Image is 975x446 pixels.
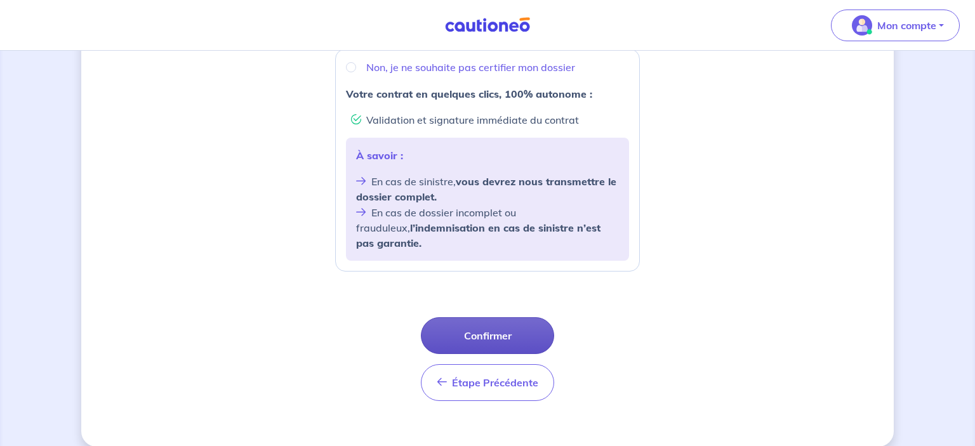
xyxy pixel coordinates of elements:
p: Mon compte [877,18,936,33]
strong: l’indemnisation en cas de sinistre n’est pas garantie. [356,221,600,249]
button: Confirmer [421,317,554,354]
strong: Votre contrat en quelques clics, 100% autonome : [346,88,592,100]
p: Non, je ne souhaite pas certifier mon dossier [366,60,575,75]
img: Cautioneo [440,17,535,33]
button: Étape Précédente [421,364,554,401]
strong: vous devrez nous transmettre le dossier complet. [356,175,616,203]
li: En cas de dossier incomplet ou frauduleux, [356,204,619,251]
img: illu_account_valid_menu.svg [852,15,872,36]
span: Étape Précédente [452,376,538,389]
li: En cas de sinistre, [356,173,619,204]
strong: À savoir : [356,149,403,162]
li: Validation et signature immédiate du contrat [351,112,629,128]
button: illu_account_valid_menu.svgMon compte [831,10,960,41]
